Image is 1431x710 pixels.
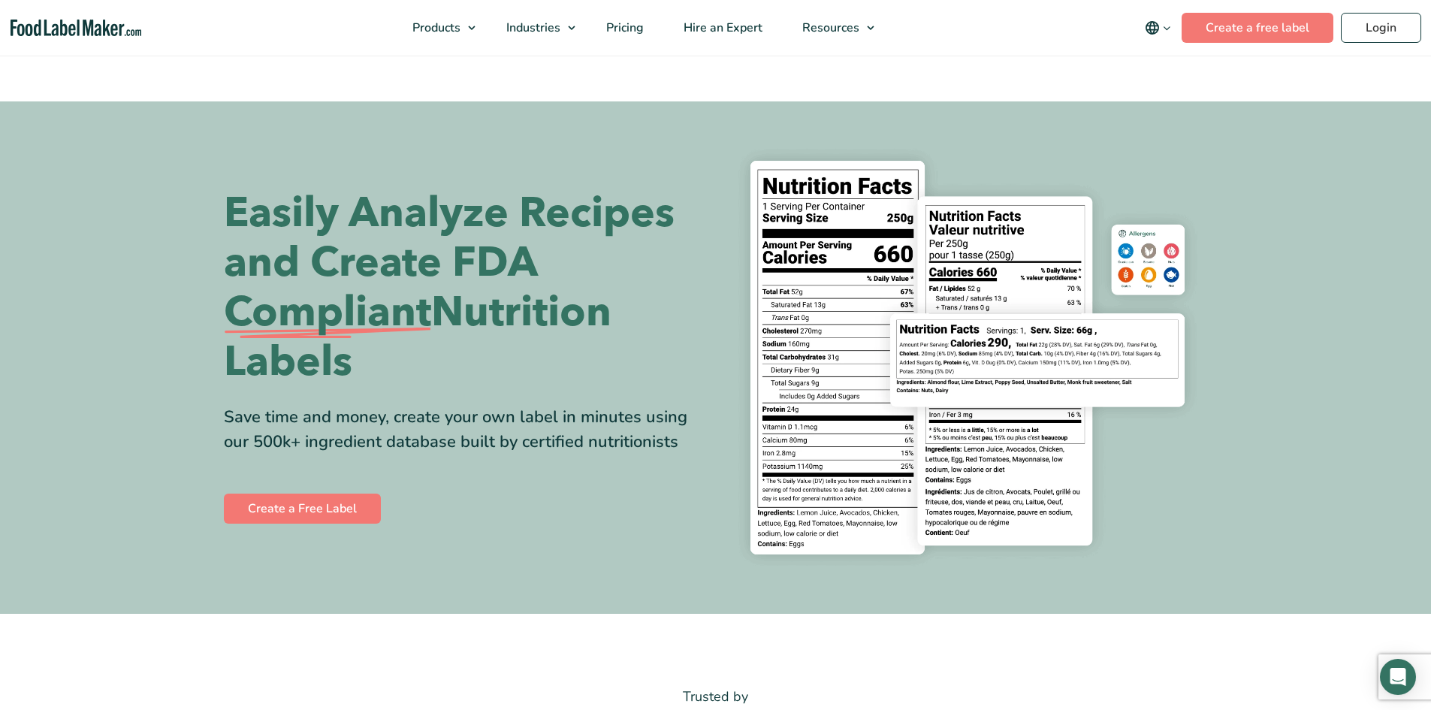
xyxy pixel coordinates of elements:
[224,405,705,455] div: Save time and money, create your own label in minutes using our 500k+ ingredient database built b...
[1380,659,1416,695] div: Open Intercom Messenger
[798,20,861,36] span: Resources
[224,189,705,387] h1: Easily Analyze Recipes and Create FDA Nutrition Labels
[679,20,764,36] span: Hire an Expert
[224,686,1208,708] p: Trusted by
[1341,13,1421,43] a: Login
[408,20,462,36] span: Products
[224,494,381,524] a: Create a Free Label
[1182,13,1333,43] a: Create a free label
[502,20,562,36] span: Industries
[224,288,431,337] span: Compliant
[602,20,645,36] span: Pricing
